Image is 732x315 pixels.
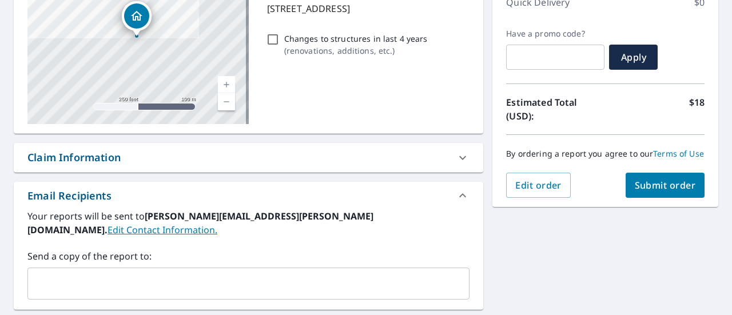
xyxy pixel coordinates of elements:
a: Current Level 17, Zoom In [218,76,235,93]
a: EditContactInfo [108,224,217,236]
a: Current Level 17, Zoom Out [218,93,235,110]
label: Have a promo code? [506,29,604,39]
div: Claim Information [27,150,121,165]
p: ( renovations, additions, etc. ) [284,45,428,57]
label: Send a copy of the report to: [27,249,470,263]
label: Your reports will be sent to [27,209,470,237]
p: Changes to structures in last 4 years [284,33,428,45]
span: Edit order [515,179,562,192]
p: By ordering a report you agree to our [506,149,705,159]
div: Email Recipients [27,188,112,204]
button: Submit order [626,173,705,198]
a: Terms of Use [653,148,704,159]
button: Apply [609,45,658,70]
p: Estimated Total (USD): [506,95,605,123]
div: Email Recipients [14,182,483,209]
b: [PERSON_NAME][EMAIL_ADDRESS][PERSON_NAME][DOMAIN_NAME]. [27,210,373,236]
button: Edit order [506,173,571,198]
div: Dropped pin, building 1, Residential property, 6701 Clear Springs Cir Garland, TX 75044 [122,1,152,37]
span: Apply [618,51,649,63]
div: Claim Information [14,143,483,172]
p: $18 [689,95,705,123]
p: [STREET_ADDRESS] [267,2,466,15]
span: Submit order [635,179,696,192]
